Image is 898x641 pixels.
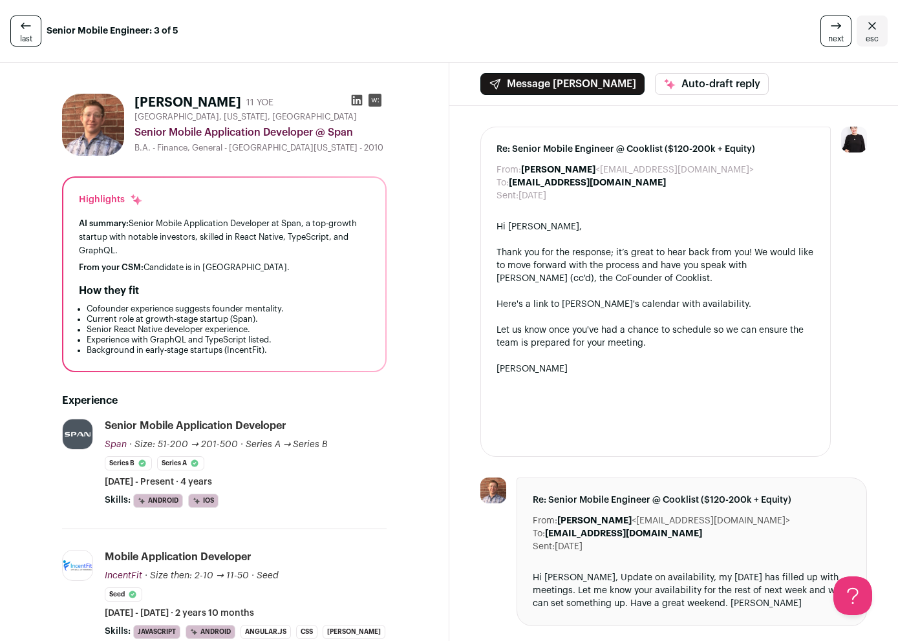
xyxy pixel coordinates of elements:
[533,514,557,527] dt: From:
[521,163,754,176] dd: <[EMAIL_ADDRESS][DOMAIN_NAME]>
[509,178,666,187] b: [EMAIL_ADDRESS][DOMAIN_NAME]
[828,34,844,44] span: next
[105,625,131,638] span: Skills:
[145,571,249,580] span: · Size then: 2-10 → 11-50
[134,94,241,112] h1: [PERSON_NAME]
[655,73,769,95] button: Auto-draft reply
[533,540,555,553] dt: Sent:
[820,16,851,47] a: next
[497,300,751,309] a: Here's a link to [PERSON_NAME]'s calendar with availability.
[246,96,273,109] div: 11 YOE
[497,363,815,375] div: [PERSON_NAME]
[62,393,387,408] h2: Experience
[186,625,235,639] li: Android
[246,440,328,449] span: Series A → Series B
[497,163,521,176] dt: From:
[521,165,595,174] b: [PERSON_NAME]
[497,246,815,285] div: Thank you for the response; it’s great to hear back from you! We would like to move forward with ...
[866,34,879,44] span: esc
[497,324,815,350] div: Let us know once you've had a chance to schedule so we can ensure the team is prepared for your m...
[497,176,509,189] dt: To:
[857,16,888,47] a: Close
[251,569,254,582] span: ·
[841,127,867,152] img: 9240684-medium_jpg
[257,571,279,580] span: Seed
[134,143,387,153] div: B.A. - Finance, General - [GEOGRAPHIC_DATA][US_STATE] - 2010
[555,540,583,553] dd: [DATE]
[133,494,183,508] li: Android
[79,262,370,273] div: Candidate is in [GEOGRAPHIC_DATA].
[533,494,851,507] span: Re: Senior Mobile Engineer @ Cooklist ($120-200k + Equity)
[10,16,41,47] a: last
[188,494,219,508] li: iOS
[557,516,632,525] b: [PERSON_NAME]
[79,263,144,271] span: From your CSM:
[105,440,127,449] span: Span
[63,560,92,571] img: 0b0ad094a2324fe0d326a8ee43b1cdeb173e55dad48b6850d8f9c1f7860bf561.jpg
[87,314,370,324] li: Current role at growth-stage startup (Span).
[497,220,815,233] div: Hi [PERSON_NAME],
[79,193,143,206] div: Highlights
[497,189,518,202] dt: Sent:
[63,419,92,449] img: 481dd2fd734666153fd5351c216a5d7ac69c72da2755ee7a293c5c41de8c39f5.jpg
[47,25,178,37] strong: Senior Mobile Engineer: 3 of 5
[533,527,545,540] dt: To:
[105,456,152,470] li: Series B
[79,283,139,299] h2: How they fit
[533,571,851,610] div: Hi [PERSON_NAME], Update on availability, my [DATE] has filled up with meetings. Let me know your...
[134,112,357,122] span: [GEOGRAPHIC_DATA], [US_STATE], [GEOGRAPHIC_DATA]
[79,219,129,227] span: AI summary:
[480,478,506,503] img: b1731794a9e24522e62184010bd003e44d4b4fdfde07fbe29aaea9f2437aef4d.jpg
[557,514,790,527] dd: <[EMAIL_ADDRESS][DOMAIN_NAME]>
[105,571,142,580] span: IncentFit
[518,189,546,202] dd: [DATE]
[20,34,32,44] span: last
[241,438,243,451] span: ·
[105,476,212,489] span: [DATE] - Present · 4 years
[87,335,370,345] li: Experience with GraphQL and TypeScript listed.
[79,216,370,257] div: Senior Mobile Application Developer at Span, a top-growth startup with notable investors, skilled...
[105,494,131,507] span: Skills:
[105,587,142,602] li: Seed
[545,529,702,538] b: [EMAIL_ADDRESS][DOMAIN_NAME]
[833,576,872,615] iframe: Help Scout Beacon - Open
[296,625,317,639] li: CSS
[157,456,204,470] li: Series A
[105,607,254,620] span: [DATE] - [DATE] · 2 years 10 months
[129,440,238,449] span: · Size: 51-200 → 201-500
[87,324,370,335] li: Senior React Native developer experience.
[87,345,370,355] li: Background in early-stage startups (IncentFit).
[105,550,251,564] div: Mobile Application Developer
[134,125,387,140] div: Senior Mobile Application Developer @ Span
[133,625,180,639] li: JavaScript
[323,625,385,639] li: [PERSON_NAME]
[105,419,286,433] div: Senior Mobile Application Developer
[480,73,645,95] button: Message [PERSON_NAME]
[497,143,815,156] span: Re: Senior Mobile Engineer @ Cooklist ($120-200k + Equity)
[241,625,291,639] li: Angular.js
[87,304,370,314] li: Cofounder experience suggests founder mentality.
[62,94,124,156] img: b1731794a9e24522e62184010bd003e44d4b4fdfde07fbe29aaea9f2437aef4d.jpg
